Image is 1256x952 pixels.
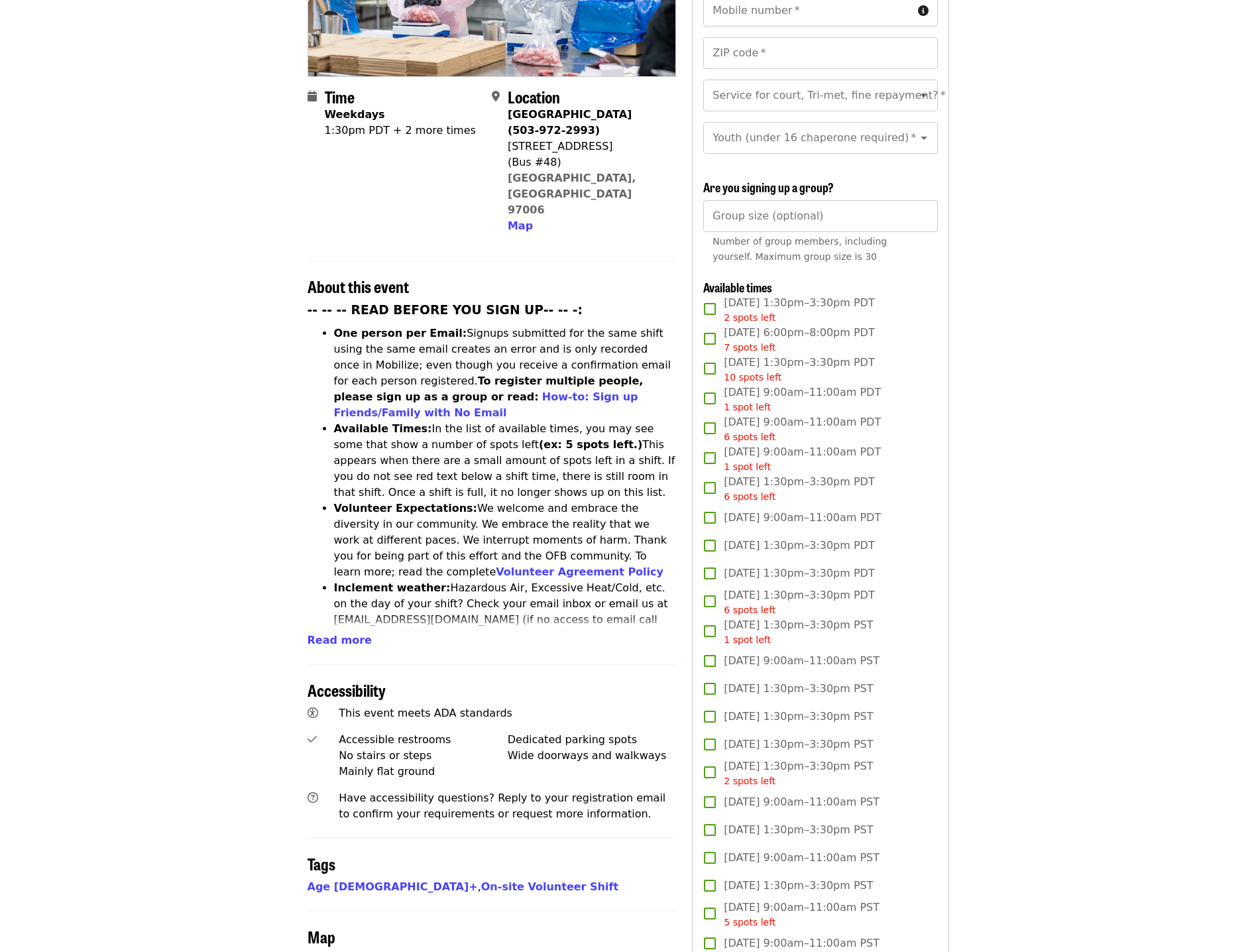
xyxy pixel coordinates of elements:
span: [DATE] 9:00am–11:00am PDT [724,414,881,444]
button: Open [915,86,933,105]
span: [DATE] 1:30pm–3:30pm PDT [724,295,874,325]
span: [DATE] 1:30pm–3:30pm PST [724,878,873,894]
span: [DATE] 9:00am–11:00am PST [724,653,880,669]
li: We welcome and embrace the diversity in our community. We embrace the reality that we work at dif... [334,501,677,580]
strong: Weekdays [325,108,385,121]
span: [DATE] 9:00am–11:00am PDT [724,510,881,526]
span: Number of group members, including yourself. Maximum group size is 30 [713,236,887,262]
a: Volunteer Agreement Policy [496,565,663,578]
strong: (ex: 5 spots left.) [539,438,642,451]
span: 10 spots left [724,372,781,383]
strong: Available Times: [334,422,432,435]
div: Accessible restrooms [339,732,508,748]
strong: To register multiple people, please sign up as a group or read: [334,375,644,403]
span: [DATE] 1:30pm–3:30pm PDT [724,587,874,617]
i: check icon [308,733,317,746]
button: Read more [308,632,372,648]
span: Available times [703,278,772,296]
input: [object Object] [703,200,937,232]
strong: -- -- -- READ BEFORE YOU SIGN UP-- -- -: [308,303,583,317]
span: 1 spot left [724,461,771,472]
a: [GEOGRAPHIC_DATA], [GEOGRAPHIC_DATA] 97006 [508,172,636,216]
div: Mainly flat ground [339,764,508,780]
button: Open [915,129,933,147]
span: [DATE] 1:30pm–3:30pm PST [724,709,873,725]
span: About this event [308,274,409,298]
span: [DATE] 1:30pm–3:30pm PDT [724,474,874,504]
span: Read more [308,634,372,646]
span: 1 spot left [724,402,771,412]
span: [DATE] 1:30pm–3:30pm PST [724,617,873,647]
span: [DATE] 1:30pm–3:30pm PST [724,737,873,752]
div: Wide doorways and walkways [508,748,677,764]
div: No stairs or steps [339,748,508,764]
button: Map [508,218,533,234]
span: [DATE] 1:30pm–3:30pm PDT [724,538,874,554]
span: [DATE] 9:00am–11:00am PDT [724,385,881,414]
span: [DATE] 6:00pm–8:00pm PDT [724,325,874,355]
span: 6 spots left [724,491,775,502]
i: calendar icon [308,90,317,103]
div: [STREET_ADDRESS] [508,139,665,154]
span: Map [508,219,533,232]
span: 2 spots left [724,312,775,323]
span: [DATE] 1:30pm–3:30pm PST [724,822,873,838]
strong: [GEOGRAPHIC_DATA] (503-972-2993) [508,108,632,137]
span: 5 spots left [724,917,775,927]
span: 6 spots left [724,432,775,442]
span: Map [308,925,335,948]
div: (Bus #48) [508,154,665,170]
i: map-marker-alt icon [492,90,500,103]
li: Hazardous Air, Excessive Heat/Cold, etc. on the day of your shift? Check your email inbox or emai... [334,580,677,660]
li: In the list of available times, you may see some that show a number of spots left This appears wh... [334,421,677,501]
span: [DATE] 9:00am–11:00am PST [724,850,880,866]
span: 2 spots left [724,776,775,786]
span: 6 spots left [724,605,775,615]
span: Time [325,85,355,108]
li: Signups submitted for the same shift using the same email creates an error and is only recorded o... [334,326,677,421]
span: Location [508,85,560,108]
span: [DATE] 1:30pm–3:30pm PST [724,681,873,697]
strong: Inclement weather: [334,581,451,594]
span: , [308,880,481,893]
span: [DATE] 9:00am–11:00am PST [724,935,880,951]
span: [DATE] 9:00am–11:00am PDT [724,444,881,474]
span: [DATE] 9:00am–11:00am PST [724,900,880,929]
span: This event meets ADA standards [339,707,512,719]
span: Tags [308,852,335,875]
strong: Volunteer Expectations: [334,502,478,514]
a: How-to: Sign up Friends/Family with No Email [334,390,638,419]
i: question-circle icon [308,792,318,804]
i: circle-info icon [918,5,929,17]
span: [DATE] 9:00am–11:00am PST [724,794,880,810]
span: Are you signing up a group? [703,178,834,196]
span: 7 spots left [724,342,775,353]
span: Have accessibility questions? Reply to your registration email to confirm your requirements or re... [339,792,665,820]
span: [DATE] 1:30pm–3:30pm PST [724,758,873,788]
div: Dedicated parking spots [508,732,677,748]
span: [DATE] 1:30pm–3:30pm PDT [724,355,874,385]
strong: One person per Email: [334,327,467,339]
span: 1 spot left [724,634,771,645]
input: ZIP code [703,37,937,69]
a: Age [DEMOGRAPHIC_DATA]+ [308,880,478,893]
span: [DATE] 1:30pm–3:30pm PDT [724,565,874,581]
div: 1:30pm PDT + 2 more times [325,123,476,139]
a: On-site Volunteer Shift [481,880,618,893]
i: universal-access icon [308,707,318,719]
span: Accessibility [308,678,386,701]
